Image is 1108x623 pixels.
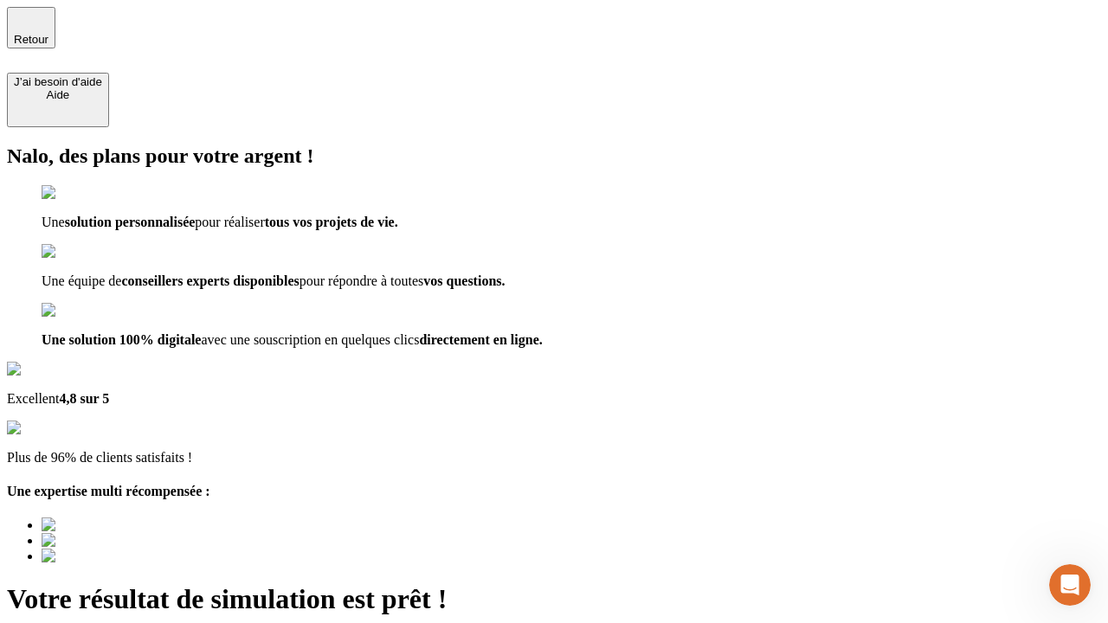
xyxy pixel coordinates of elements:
[42,517,202,533] img: Best savings advice award
[14,33,48,46] span: Retour
[42,215,65,229] span: Une
[300,273,424,288] span: pour répondre à toutes
[14,88,102,101] div: Aide
[7,450,1101,466] p: Plus de 96% de clients satisfaits !
[42,533,202,549] img: Best savings advice award
[7,484,1101,499] h4: Une expertise multi récompensée :
[7,421,93,436] img: reviews stars
[7,583,1101,615] h1: Votre résultat de simulation est prêt !
[42,549,202,564] img: Best savings advice award
[201,332,419,347] span: avec une souscription en quelques clics
[7,362,107,377] img: Google Review
[7,145,1101,168] h2: Nalo, des plans pour votre argent !
[42,185,116,201] img: checkmark
[7,73,109,127] button: J’ai besoin d'aideAide
[7,391,59,406] span: Excellent
[121,273,299,288] span: conseillers experts disponibles
[42,244,116,260] img: checkmark
[419,332,542,347] span: directement en ligne.
[42,303,116,318] img: checkmark
[7,7,55,48] button: Retour
[42,332,201,347] span: Une solution 100% digitale
[265,215,398,229] span: tous vos projets de vie.
[195,215,264,229] span: pour réaliser
[1049,564,1091,606] iframe: Intercom live chat
[14,75,102,88] div: J’ai besoin d'aide
[42,273,121,288] span: Une équipe de
[59,391,109,406] span: 4,8 sur 5
[423,273,505,288] span: vos questions.
[65,215,196,229] span: solution personnalisée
